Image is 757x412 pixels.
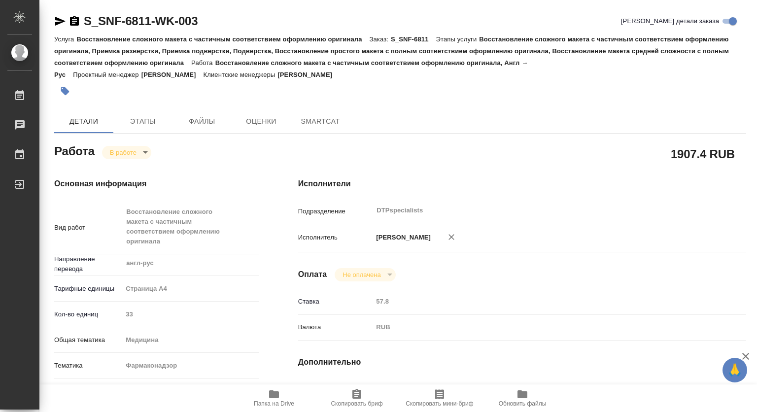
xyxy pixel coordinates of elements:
[398,384,481,412] button: Скопировать мини-бриф
[54,35,76,43] p: Услуга
[406,400,473,407] span: Скопировать мини-бриф
[277,71,340,78] p: [PERSON_NAME]
[54,35,729,67] p: Восстановление сложного макета с частичным соответствием оформлению оригинала, Приемка разверстки...
[76,35,369,43] p: Восстановление сложного макета с частичным соответствием оформлению оригинала
[335,268,395,281] div: В работе
[298,206,373,216] p: Подразделение
[298,233,373,242] p: Исполнитель
[54,309,122,319] p: Кол-во единиц
[298,269,327,280] h4: Оплата
[54,141,95,159] h2: Работа
[723,358,747,382] button: 🙏
[391,35,436,43] p: S_SNF-6811
[373,319,709,336] div: RUB
[60,115,107,128] span: Детали
[340,271,383,279] button: Не оплачена
[298,356,746,368] h4: Дополнительно
[436,35,480,43] p: Этапы услуги
[73,71,141,78] p: Проектный менеджер
[54,335,122,345] p: Общая тематика
[122,307,258,321] input: Пустое поле
[315,384,398,412] button: Скопировать бриф
[102,146,151,159] div: В работе
[54,254,122,274] p: Направление перевода
[54,80,76,102] button: Добавить тэг
[499,400,547,407] span: Обновить файлы
[297,115,344,128] span: SmartCat
[671,145,735,162] h2: 1907.4 RUB
[69,15,80,27] button: Скопировать ссылку
[54,59,528,78] p: Восстановление сложного макета с частичным соответствием оформлению оригинала, Англ → Рус
[373,233,431,242] p: [PERSON_NAME]
[54,178,259,190] h4: Основная информация
[178,115,226,128] span: Файлы
[621,16,719,26] span: [PERSON_NAME] детали заказа
[122,357,258,374] div: Фармаконадзор
[122,280,258,297] div: Страница А4
[373,294,709,309] input: Пустое поле
[441,226,462,248] button: Удалить исполнителя
[331,400,382,407] span: Скопировать бриф
[298,383,373,393] p: Последнее изменение
[373,381,709,395] input: Пустое поле
[233,384,315,412] button: Папка на Drive
[298,322,373,332] p: Валюта
[54,223,122,233] p: Вид работ
[54,15,66,27] button: Скопировать ссылку для ЯМессенджера
[204,71,278,78] p: Клиентские менеджеры
[481,384,564,412] button: Обновить файлы
[254,400,294,407] span: Папка на Drive
[370,35,391,43] p: Заказ:
[298,178,746,190] h4: Исполнители
[119,115,167,128] span: Этапы
[54,361,122,371] p: Тематика
[298,297,373,307] p: Ставка
[107,148,139,157] button: В работе
[141,71,204,78] p: [PERSON_NAME]
[122,332,258,348] div: Медицина
[84,14,198,28] a: S_SNF-6811-WK-003
[191,59,215,67] p: Работа
[726,360,743,380] span: 🙏
[54,284,122,294] p: Тарифные единицы
[238,115,285,128] span: Оценки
